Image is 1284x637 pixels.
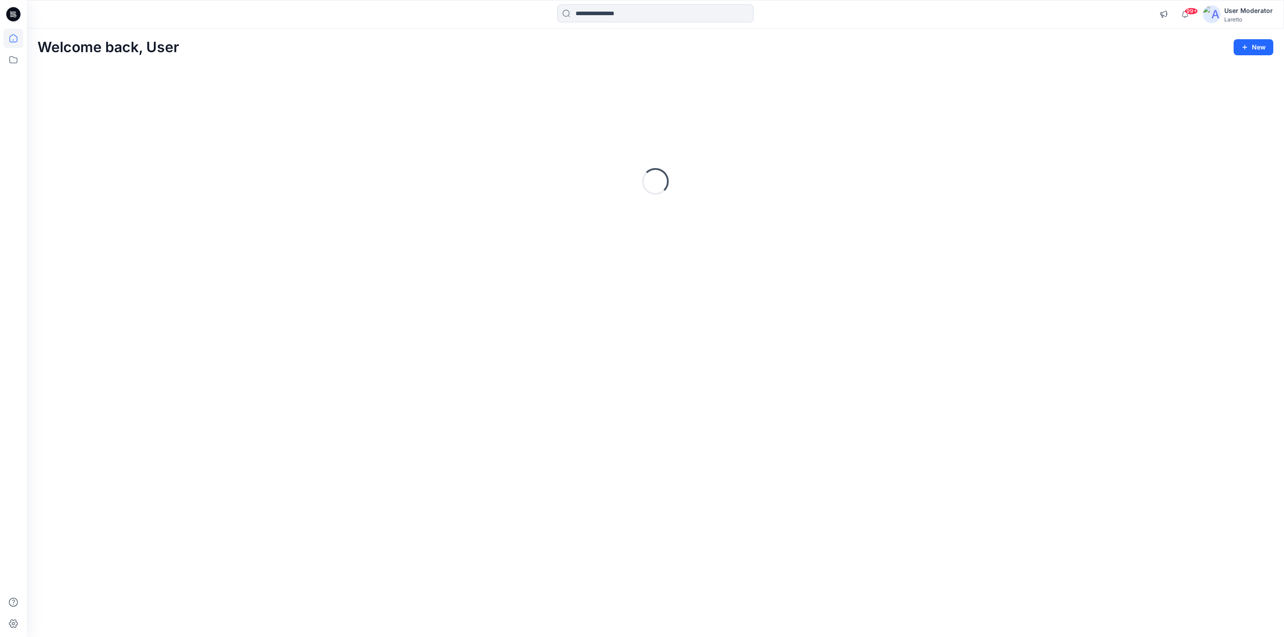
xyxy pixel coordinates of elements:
h2: Welcome back, User [37,39,179,56]
span: 99+ [1185,8,1198,15]
img: avatar [1203,5,1221,23]
button: New [1234,39,1273,55]
div: Laretto [1224,16,1273,23]
div: User Moderator [1224,5,1273,16]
